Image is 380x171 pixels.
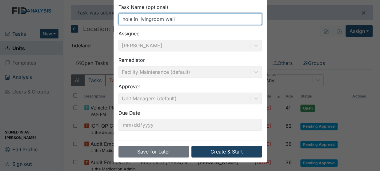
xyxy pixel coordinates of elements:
[118,3,168,11] label: Task Name (optional)
[118,109,140,117] label: Due Date
[191,146,262,157] button: Create & Start
[118,146,189,157] button: Save for Later
[118,56,145,64] label: Remediator
[118,83,140,90] label: Approver
[118,30,139,37] label: Assignee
